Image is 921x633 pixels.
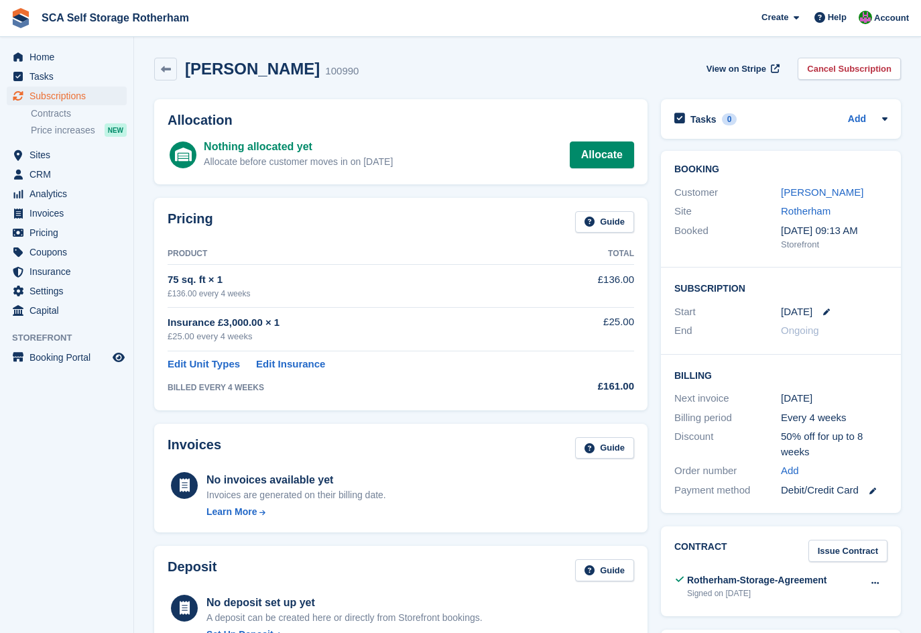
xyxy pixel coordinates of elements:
[547,265,634,307] td: £136.00
[206,488,386,502] div: Invoices are generated on their billing date.
[781,391,887,406] div: [DATE]
[168,559,217,581] h2: Deposit
[674,164,887,175] h2: Booking
[674,410,781,426] div: Billing period
[674,323,781,339] div: End
[31,107,127,120] a: Contracts
[29,67,110,86] span: Tasks
[168,315,547,331] div: Insurance £3,000.00 × 1
[31,123,127,137] a: Price increases NEW
[781,238,887,251] div: Storefront
[781,223,887,239] div: [DATE] 09:13 AM
[808,540,887,562] a: Issue Contract
[31,124,95,137] span: Price increases
[828,11,847,24] span: Help
[674,204,781,219] div: Site
[168,330,547,343] div: £25.00 every 4 weeks
[7,146,127,164] a: menu
[29,146,110,164] span: Sites
[206,472,386,488] div: No invoices available yet
[707,62,766,76] span: View on Stripe
[7,348,127,367] a: menu
[206,595,483,611] div: No deposit set up yet
[859,11,872,24] img: Sarah Race
[29,165,110,184] span: CRM
[570,141,634,168] a: Allocate
[29,243,110,262] span: Coupons
[798,58,901,80] a: Cancel Subscription
[7,48,127,66] a: menu
[781,325,819,336] span: Ongoing
[168,357,240,372] a: Edit Unit Types
[781,483,887,498] div: Debit/Credit Card
[206,505,257,519] div: Learn More
[7,262,127,281] a: menu
[7,67,127,86] a: menu
[687,587,826,599] div: Signed on [DATE]
[325,64,359,79] div: 100990
[547,379,634,394] div: £161.00
[7,243,127,262] a: menu
[168,288,547,300] div: £136.00 every 4 weeks
[7,87,127,105] a: menu
[575,437,634,459] a: Guide
[575,211,634,233] a: Guide
[29,184,110,203] span: Analytics
[761,11,788,24] span: Create
[674,429,781,459] div: Discount
[781,463,799,479] a: Add
[168,113,634,128] h2: Allocation
[722,113,737,125] div: 0
[687,573,826,587] div: Rotherham-Storage-Agreement
[575,559,634,581] a: Guide
[204,155,393,169] div: Allocate before customer moves in on [DATE]
[168,211,213,233] h2: Pricing
[781,410,887,426] div: Every 4 weeks
[29,223,110,242] span: Pricing
[674,304,781,320] div: Start
[206,505,386,519] a: Learn More
[674,368,887,382] h2: Billing
[848,112,866,127] a: Add
[674,540,727,562] h2: Contract
[168,382,547,394] div: BILLED EVERY 4 WEEKS
[547,307,634,351] td: £25.00
[7,223,127,242] a: menu
[29,48,110,66] span: Home
[674,463,781,479] div: Order number
[7,301,127,320] a: menu
[674,223,781,251] div: Booked
[168,243,547,265] th: Product
[874,11,909,25] span: Account
[7,165,127,184] a: menu
[781,429,887,459] div: 50% off for up to 8 weeks
[29,348,110,367] span: Booking Portal
[7,282,127,300] a: menu
[781,205,831,217] a: Rotherham
[206,611,483,625] p: A deposit can be created here or directly from Storefront bookings.
[674,391,781,406] div: Next invoice
[204,139,393,155] div: Nothing allocated yet
[547,243,634,265] th: Total
[674,185,781,200] div: Customer
[12,331,133,345] span: Storefront
[7,204,127,223] a: menu
[11,8,31,28] img: stora-icon-8386f47178a22dfd0bd8f6a31ec36ba5ce8667c1dd55bd0f319d3a0aa187defe.svg
[781,186,863,198] a: [PERSON_NAME]
[29,87,110,105] span: Subscriptions
[185,60,320,78] h2: [PERSON_NAME]
[701,58,782,80] a: View on Stripe
[256,357,325,372] a: Edit Insurance
[674,281,887,294] h2: Subscription
[111,349,127,365] a: Preview store
[29,204,110,223] span: Invoices
[29,282,110,300] span: Settings
[168,437,221,459] h2: Invoices
[168,272,547,288] div: 75 sq. ft × 1
[674,483,781,498] div: Payment method
[781,304,812,320] time: 2025-08-15 00:00:00 UTC
[29,262,110,281] span: Insurance
[29,301,110,320] span: Capital
[690,113,717,125] h2: Tasks
[36,7,194,29] a: SCA Self Storage Rotherham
